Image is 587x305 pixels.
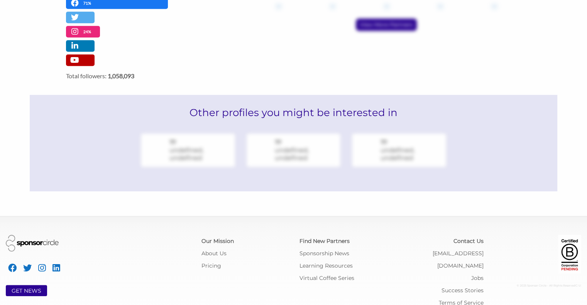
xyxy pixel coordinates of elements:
img: Sponsor Circle Logo [6,235,59,251]
a: Sponsorship News [299,250,349,257]
div: © 2025 Sponsor Circle - All Rights Reserved [495,280,582,292]
a: GET NEWS [12,287,41,294]
span: C: U: [575,284,581,287]
a: Contact Us [453,238,484,244]
img: Certified Corporation Pending Logo [558,235,581,273]
p: 24% [83,28,93,35]
a: About Us [201,250,227,257]
a: Our Mission [201,238,234,244]
a: Virtual Coffee Series [299,275,354,281]
a: Success Stories [442,287,484,294]
a: Learning Resources [299,262,353,269]
a: Find New Partners [299,238,350,244]
a: Pricing [201,262,221,269]
a: [EMAIL_ADDRESS][DOMAIN_NAME] [433,250,484,269]
label: Total followers: [66,72,210,79]
h2: Other profiles you might be interested in [30,95,557,130]
strong: 1,058,093 [108,72,134,79]
a: Jobs [471,275,484,281]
